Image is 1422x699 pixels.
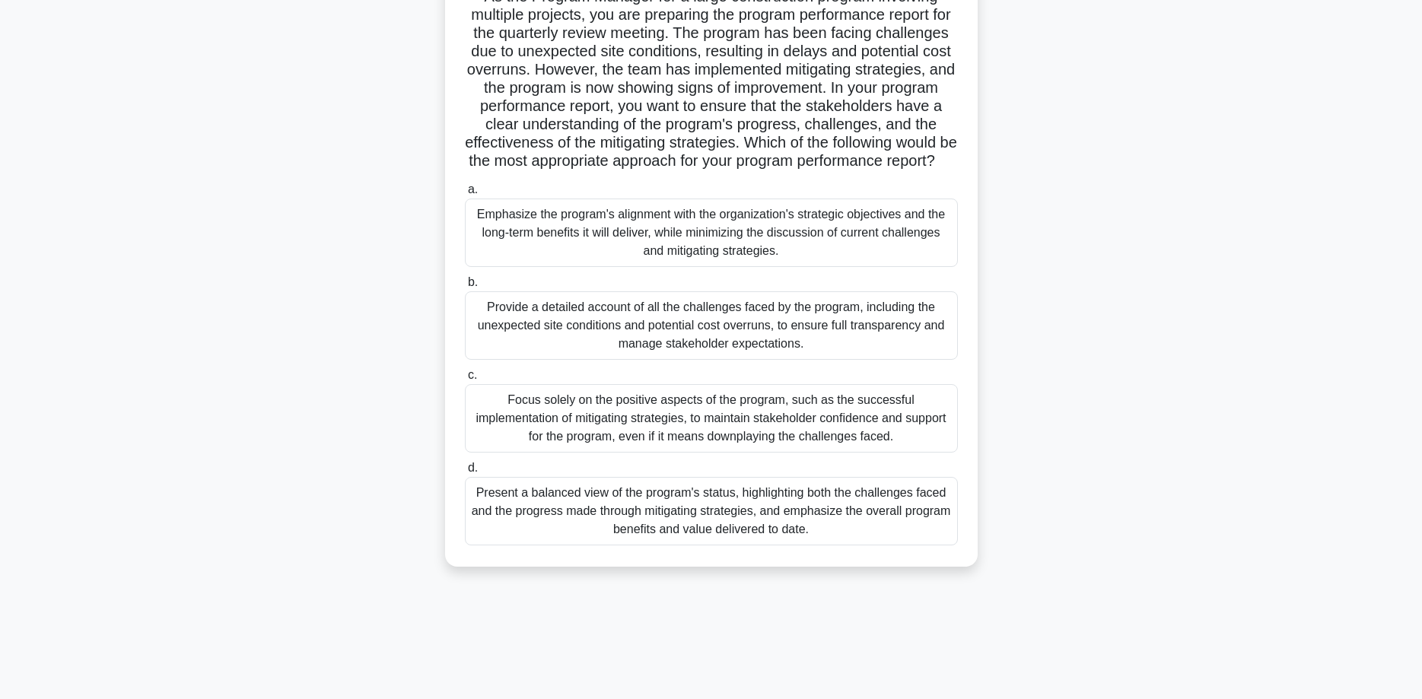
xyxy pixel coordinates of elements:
span: b. [468,275,478,288]
div: Provide a detailed account of all the challenges faced by the program, including the unexpected s... [465,291,958,360]
span: c. [468,368,477,381]
span: d. [468,461,478,474]
div: Focus solely on the positive aspects of the program, such as the successful implementation of mit... [465,384,958,453]
span: a. [468,183,478,195]
div: Present a balanced view of the program's status, highlighting both the challenges faced and the p... [465,477,958,545]
div: Emphasize the program's alignment with the organization's strategic objectives and the long-term ... [465,199,958,267]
